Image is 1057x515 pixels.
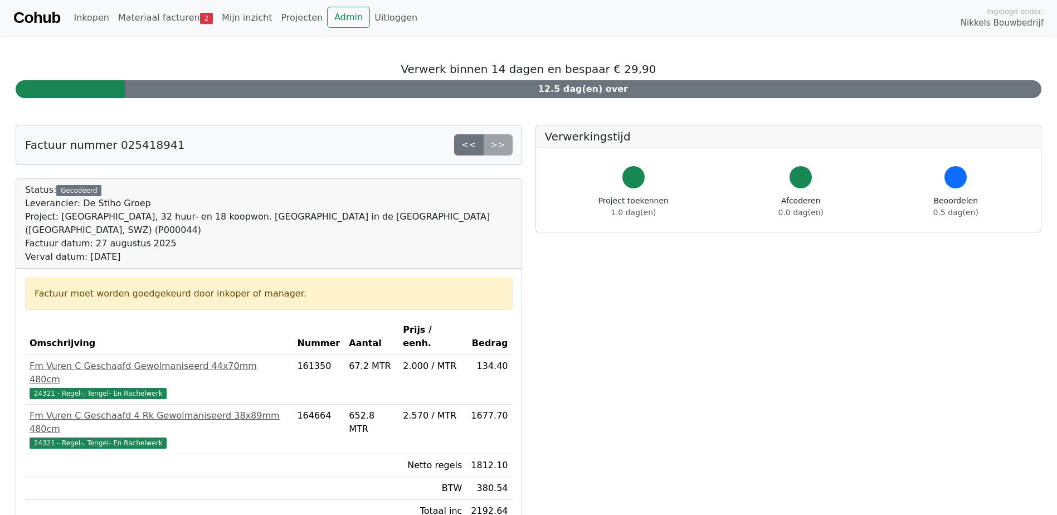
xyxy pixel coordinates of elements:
td: 380.54 [466,477,512,500]
td: 134.40 [466,355,512,405]
a: Materiaal facturen2 [114,7,217,29]
span: 0.5 dag(en) [933,208,978,217]
td: 164664 [293,405,344,454]
th: Bedrag [466,319,512,355]
div: Factuur moet worden goedgekeurd door inkoper of manager. [35,287,503,300]
span: 2 [200,13,213,24]
th: Aantal [344,319,398,355]
span: 24321 - Regel-, Tengel- En Rachelwerk [30,388,167,399]
div: 652.8 MTR [349,409,394,436]
span: Nikkels Bouwbedrijf [961,17,1044,30]
div: 67.2 MTR [349,359,394,373]
h5: Verwerkingstijd [545,130,1032,143]
div: Project toekennen [598,195,669,218]
th: Omschrijving [25,319,293,355]
div: 2.000 / MTR [403,359,462,373]
span: 0.0 dag(en) [778,208,824,217]
div: Fm Vuren C Geschaafd Gewolmaniseerd 44x70mm 480cm [30,359,288,386]
td: 1812.10 [466,454,512,477]
td: 161350 [293,355,344,405]
td: 1677.70 [466,405,512,454]
a: Cohub [13,4,60,31]
a: Projecten [276,7,327,29]
div: Project: [GEOGRAPHIC_DATA], 32 huur- en 18 koopwon. [GEOGRAPHIC_DATA] in de [GEOGRAPHIC_DATA] ([G... [25,210,513,237]
th: Prijs / eenh. [398,319,466,355]
td: BTW [398,477,466,500]
td: Netto regels [398,454,466,477]
th: Nummer [293,319,344,355]
span: 24321 - Regel-, Tengel- En Rachelwerk [30,438,167,449]
a: << [454,134,484,156]
div: Factuur datum: 27 augustus 2025 [25,237,513,250]
div: Gecodeerd [56,185,101,196]
a: Admin [327,7,370,28]
div: Beoordelen [933,195,978,218]
a: Uitloggen [370,7,422,29]
span: Ingelogd onder: [987,6,1044,17]
a: Inkopen [69,7,113,29]
span: 1.0 dag(en) [611,208,656,217]
a: Mijn inzicht [217,7,277,29]
div: Fm Vuren C Geschaafd 4 Rk Gewolmaniseerd 38x89mm 480cm [30,409,288,436]
a: Fm Vuren C Geschaafd Gewolmaniseerd 44x70mm 480cm24321 - Regel-, Tengel- En Rachelwerk [30,359,288,400]
div: 2.570 / MTR [403,409,462,422]
div: Status: [25,183,513,264]
h5: Factuur nummer 025418941 [25,138,184,152]
div: Afcoderen [778,195,824,218]
div: Verval datum: [DATE] [25,250,513,264]
a: Fm Vuren C Geschaafd 4 Rk Gewolmaniseerd 38x89mm 480cm24321 - Regel-, Tengel- En Rachelwerk [30,409,288,449]
div: 12.5 dag(en) over [125,80,1041,98]
h5: Verwerk binnen 14 dagen en bespaar € 29,90 [16,62,1041,76]
div: Leverancier: De Stiho Groep [25,197,513,210]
